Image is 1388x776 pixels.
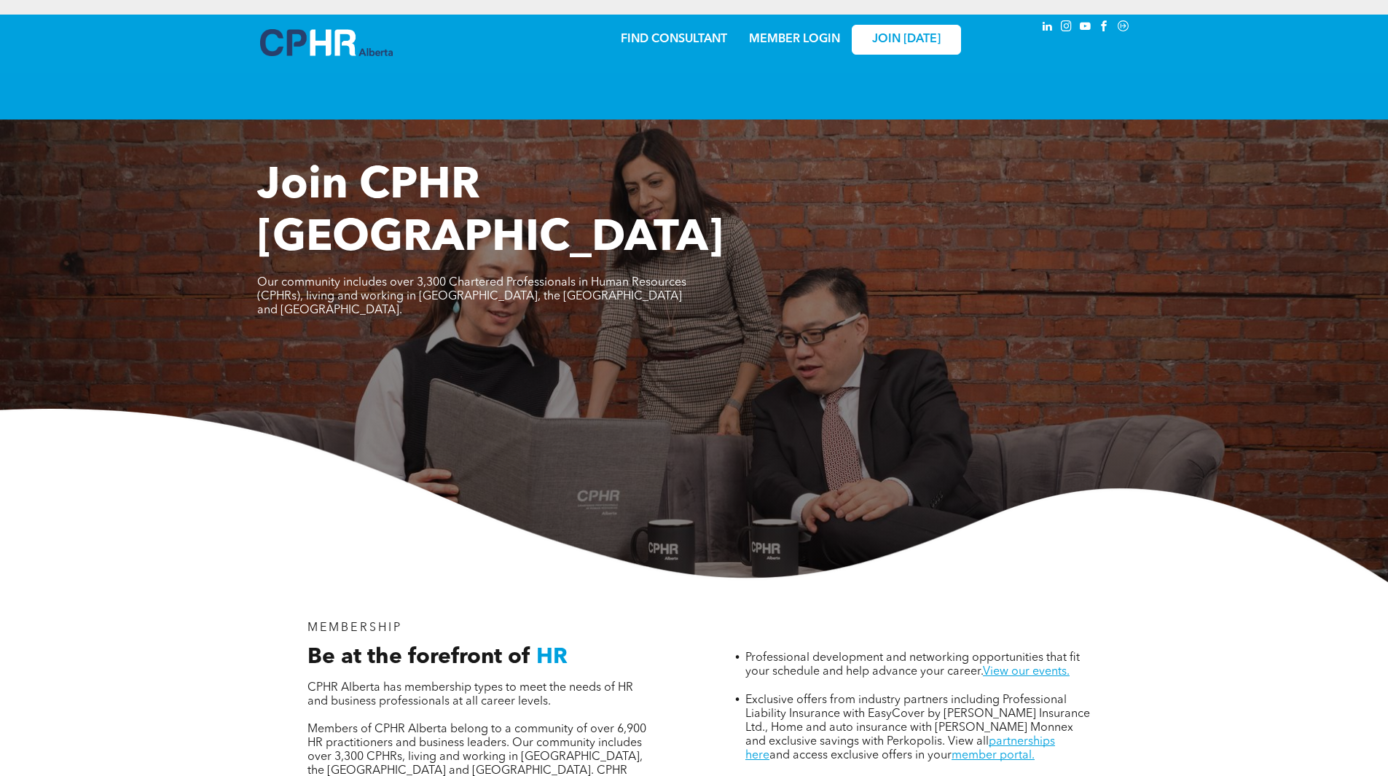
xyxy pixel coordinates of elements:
[621,34,727,45] a: FIND CONSULTANT
[1097,18,1113,38] a: facebook
[1059,18,1075,38] a: instagram
[1040,18,1056,38] a: linkedin
[307,622,403,634] span: MEMBERSHIP
[307,682,633,708] span: CPHR Alberta has membership types to meet the needs of HR and business professionals at all caree...
[952,750,1035,761] a: member portal.
[307,646,530,668] span: Be at the forefront of
[1116,18,1132,38] a: Social network
[852,25,961,55] a: JOIN [DATE]
[745,652,1080,678] span: Professional development and networking opportunities that fit your schedule and help advance you...
[983,666,1070,678] a: View our events.
[536,646,568,668] span: HR
[769,750,952,761] span: and access exclusive offers in your
[745,694,1090,748] span: Exclusive offers from industry partners including Professional Liability Insurance with EasyCover...
[257,165,724,261] span: Join CPHR [GEOGRAPHIC_DATA]
[1078,18,1094,38] a: youtube
[872,33,941,47] span: JOIN [DATE]
[260,29,393,56] img: A blue and white logo for cp alberta
[749,34,840,45] a: MEMBER LOGIN
[257,277,686,316] span: Our community includes over 3,300 Chartered Professionals in Human Resources (CPHRs), living and ...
